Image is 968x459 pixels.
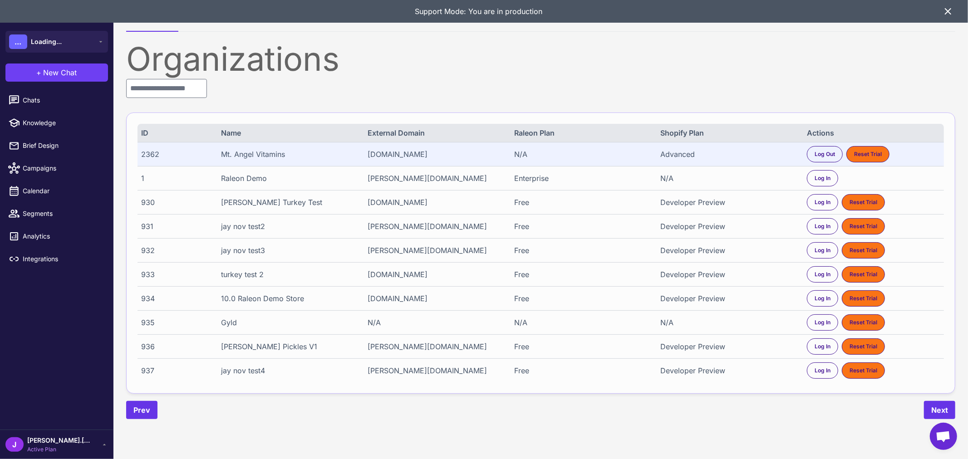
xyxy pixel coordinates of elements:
div: J [5,437,24,452]
div: 936 [141,341,208,352]
span: Chats [23,95,103,105]
div: Developer Preview [661,269,794,280]
button: +New Chat [5,63,108,82]
div: Gyld [221,317,354,328]
div: Shopify Plan [661,127,794,138]
a: Campaigns [4,159,110,178]
span: Reset Trial [850,222,877,230]
div: Free [514,221,648,232]
a: Brief Design [4,136,110,155]
div: [PERSON_NAME][DOMAIN_NAME] [368,365,501,376]
div: Developer Preview [661,341,794,352]
div: Free [514,245,648,256]
div: [DOMAIN_NAME] [368,293,501,304]
span: Reset Trial [850,342,877,351]
div: 931 [141,221,208,232]
a: Calendar [4,181,110,200]
div: [PERSON_NAME][DOMAIN_NAME] [368,221,501,232]
div: [PERSON_NAME][DOMAIN_NAME] [368,341,501,352]
span: Integrations [23,254,103,264]
span: Log In [815,294,830,303]
a: Segments [4,204,110,223]
div: ... [9,34,27,49]
div: Developer Preview [661,365,794,376]
span: Reset Trial [850,294,877,303]
div: Raleon Plan [514,127,648,138]
div: Developer Preview [661,293,794,304]
div: [DOMAIN_NAME] [368,149,501,160]
span: Log In [815,270,830,278]
button: ...Loading... [5,31,108,53]
span: Knowledge [23,118,103,128]
span: Loading... [31,37,62,47]
div: N/A [661,173,794,184]
span: New Chat [44,67,77,78]
span: Brief Design [23,141,103,151]
span: Reset Trial [850,366,877,375]
div: turkey test 2 [221,269,354,280]
div: 934 [141,293,208,304]
div: 930 [141,197,208,208]
span: Calendar [23,186,103,196]
span: Log In [815,174,830,182]
div: Raleon Demo [221,173,354,184]
div: jay nov test4 [221,365,354,376]
span: Log In [815,318,830,327]
div: ID [141,127,208,138]
div: Enterprise [514,173,648,184]
div: [PERSON_NAME] Turkey Test [221,197,354,208]
div: Developer Preview [661,197,794,208]
div: [DOMAIN_NAME] [368,269,501,280]
div: 933 [141,269,208,280]
span: Reset Trial [854,150,882,158]
div: 10.0 Raleon Demo Store [221,293,354,304]
div: [DOMAIN_NAME] [368,197,501,208]
div: 935 [141,317,208,328]
div: Name [221,127,354,138]
span: Log In [815,342,830,351]
div: Mt. Angel Vitamins [221,149,354,160]
div: jay nov test2 [221,221,354,232]
button: Next [924,401,955,419]
a: Analytics [4,227,110,246]
span: Log In [815,222,830,230]
div: Organizations [126,43,955,75]
span: Reset Trial [850,270,877,278]
a: Chats [4,91,110,110]
span: Active Plan [27,445,91,454]
span: Reset Trial [850,246,877,254]
div: Open chat [930,423,957,450]
span: Campaigns [23,163,103,173]
div: 2362 [141,149,208,160]
div: 1 [141,173,208,184]
div: Free [514,269,648,280]
span: Segments [23,209,103,219]
div: [PERSON_NAME][DOMAIN_NAME] [368,245,501,256]
span: Reset Trial [850,318,877,327]
a: Integrations [4,249,110,269]
span: Log In [815,198,830,206]
div: 937 [141,365,208,376]
div: jay nov test3 [221,245,354,256]
span: Log Out [815,150,835,158]
div: External Domain [368,127,501,138]
div: Developer Preview [661,221,794,232]
div: N/A [661,317,794,328]
button: Prev [126,401,157,419]
div: 932 [141,245,208,256]
span: Analytics [23,231,103,241]
div: Free [514,293,648,304]
div: [PERSON_NAME][DOMAIN_NAME] [368,173,501,184]
div: Free [514,341,648,352]
div: N/A [368,317,501,328]
div: N/A [514,149,648,160]
span: Reset Trial [850,198,877,206]
span: Log In [815,366,830,375]
div: Advanced [661,149,794,160]
span: + [37,67,42,78]
div: [PERSON_NAME] Pickles V1 [221,341,354,352]
div: N/A [514,317,648,328]
div: Actions [807,127,940,138]
a: Knowledge [4,113,110,132]
div: Free [514,365,648,376]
